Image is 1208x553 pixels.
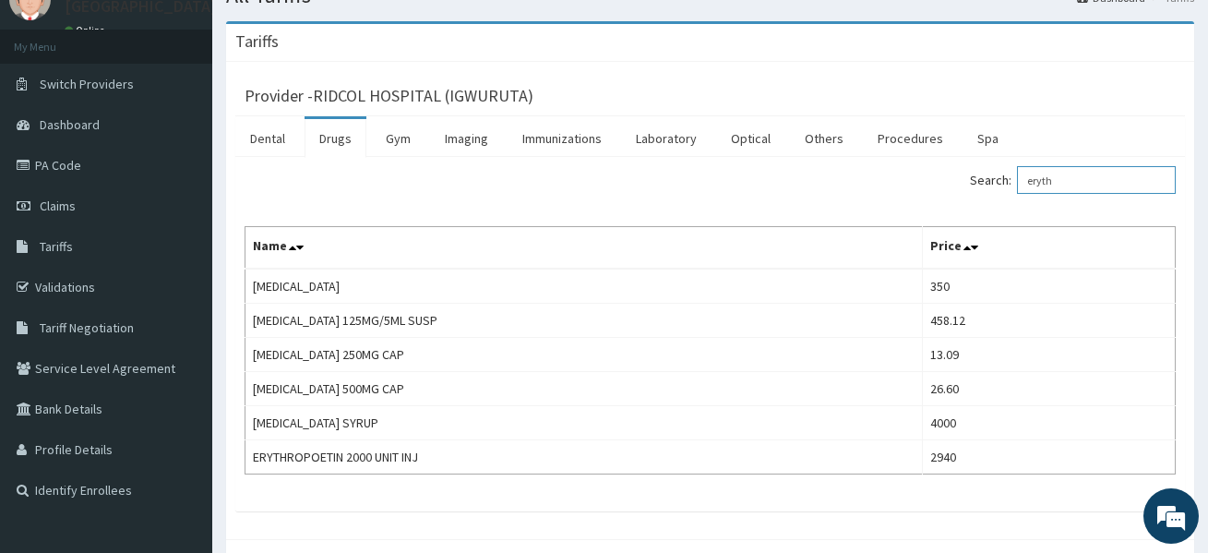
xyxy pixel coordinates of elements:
[40,76,134,92] span: Switch Providers
[96,103,310,127] div: Chat with us now
[923,406,1176,440] td: 4000
[1017,166,1176,194] input: Search:
[235,33,279,50] h3: Tariffs
[34,92,75,138] img: d_794563401_company_1708531726252_794563401
[863,119,958,158] a: Procedures
[107,162,255,348] span: We're online!
[371,119,425,158] a: Gym
[245,269,923,304] td: [MEDICAL_DATA]
[305,119,366,158] a: Drugs
[923,227,1176,270] th: Price
[245,304,923,338] td: [MEDICAL_DATA] 125MG/5ML SUSP
[970,166,1176,194] label: Search:
[245,338,923,372] td: [MEDICAL_DATA] 250MG CAP
[790,119,858,158] a: Others
[40,319,134,336] span: Tariff Negotiation
[245,440,923,475] td: ERYTHROPOETIN 2000 UNIT INJ
[923,269,1176,304] td: 350
[235,119,300,158] a: Dental
[245,88,533,104] h3: Provider - RIDCOL HOSPITAL (IGWURUTA)
[40,116,100,133] span: Dashboard
[430,119,503,158] a: Imaging
[65,24,109,37] a: Online
[40,238,73,255] span: Tariffs
[9,362,352,427] textarea: Type your message and hit 'Enter'
[963,119,1013,158] a: Spa
[245,406,923,440] td: [MEDICAL_DATA] SYRUP
[716,119,785,158] a: Optical
[923,372,1176,406] td: 26.60
[303,9,347,54] div: Minimize live chat window
[923,440,1176,475] td: 2940
[923,304,1176,338] td: 458.12
[245,227,923,270] th: Name
[621,119,712,158] a: Laboratory
[508,119,616,158] a: Immunizations
[245,372,923,406] td: [MEDICAL_DATA] 500MG CAP
[923,338,1176,372] td: 13.09
[40,198,76,214] span: Claims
